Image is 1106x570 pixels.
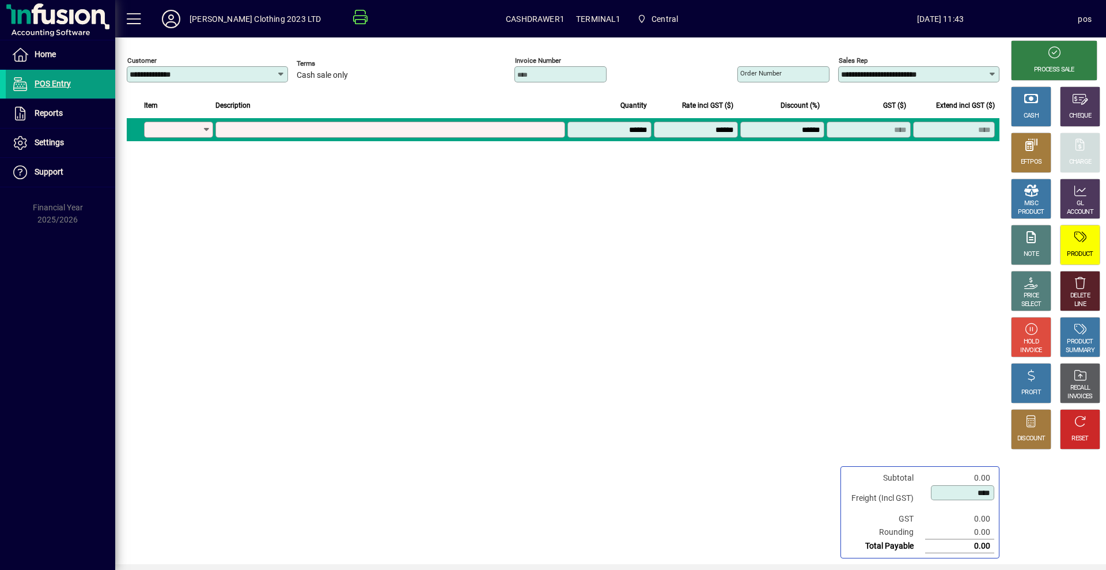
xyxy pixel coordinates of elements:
[883,99,906,112] span: GST ($)
[632,9,683,29] span: Central
[35,108,63,118] span: Reports
[1077,199,1084,208] div: GL
[6,40,115,69] a: Home
[936,99,995,112] span: Extend incl GST ($)
[576,10,621,28] span: TERMINAL1
[846,526,925,539] td: Rounding
[1024,199,1038,208] div: MISC
[1069,112,1091,120] div: CHEQUE
[1021,300,1041,309] div: SELECT
[6,158,115,187] a: Support
[1070,292,1090,300] div: DELETE
[515,56,561,65] mat-label: Invoice number
[925,539,994,553] td: 0.00
[1067,250,1093,259] div: PRODUCT
[6,129,115,157] a: Settings
[1017,435,1045,443] div: DISCOUNT
[1024,250,1039,259] div: NOTE
[652,10,678,28] span: Central
[35,138,64,147] span: Settings
[297,60,366,67] span: Terms
[925,471,994,485] td: 0.00
[1024,112,1039,120] div: CASH
[925,526,994,539] td: 0.00
[1034,66,1074,74] div: PROCESS SALE
[144,99,158,112] span: Item
[1067,208,1093,217] div: ACCOUNT
[846,539,925,553] td: Total Payable
[846,512,925,526] td: GST
[1020,346,1041,355] div: INVOICE
[846,485,925,512] td: Freight (Incl GST)
[1021,388,1041,397] div: PROFIT
[803,10,1078,28] span: [DATE] 11:43
[1067,338,1093,346] div: PRODUCT
[35,167,63,176] span: Support
[1069,158,1092,167] div: CHARGE
[682,99,733,112] span: Rate incl GST ($)
[925,512,994,526] td: 0.00
[6,99,115,128] a: Reports
[620,99,647,112] span: Quantity
[190,10,321,28] div: [PERSON_NAME] Clothing 2023 LTD
[1024,338,1039,346] div: HOLD
[740,69,782,77] mat-label: Order number
[153,9,190,29] button: Profile
[215,99,251,112] span: Description
[1067,392,1092,401] div: INVOICES
[1071,435,1089,443] div: RESET
[1066,346,1094,355] div: SUMMARY
[1078,10,1092,28] div: pos
[1021,158,1042,167] div: EFTPOS
[839,56,868,65] mat-label: Sales rep
[1074,300,1086,309] div: LINE
[35,79,71,88] span: POS Entry
[127,56,157,65] mat-label: Customer
[1070,384,1090,392] div: RECALL
[506,10,565,28] span: CASHDRAWER1
[35,50,56,59] span: Home
[297,71,348,80] span: Cash sale only
[1018,208,1044,217] div: PRODUCT
[781,99,820,112] span: Discount (%)
[846,471,925,485] td: Subtotal
[1024,292,1039,300] div: PRICE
